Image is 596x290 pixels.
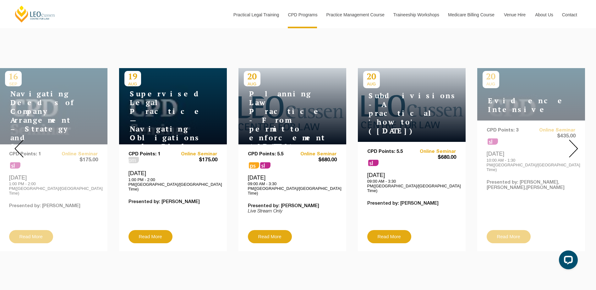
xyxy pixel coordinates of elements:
[363,82,380,86] span: AUG
[367,230,411,243] a: Read More
[244,89,322,151] h4: Planning Law Practice - From permit to enforcement ([DATE])
[412,149,456,154] a: Online Seminar
[322,1,389,28] a: Practice Management Course
[283,1,321,28] a: CPD Programs
[292,152,337,157] a: Online Seminar
[14,5,56,23] a: [PERSON_NAME] Centre for Law
[569,140,578,158] img: Next
[128,177,217,191] p: 1:00 PM - 2:00 PM([GEOGRAPHIC_DATA]/[GEOGRAPHIC_DATA] Time)
[249,162,259,169] span: ps
[554,248,580,274] iframe: LiveChat chat widget
[367,149,412,154] p: CPD Points: 5.5
[557,1,582,28] a: Contact
[229,1,283,28] a: Practical Legal Training
[292,157,337,164] span: $680.00
[389,1,443,28] a: Traineeship Workshops
[368,160,379,166] span: sl
[363,71,380,82] p: 20
[173,152,217,157] a: Online Seminar
[124,89,203,151] h4: Supervised Legal Practice — Navigating Obligations and Risks
[128,199,217,205] p: Presented by: [PERSON_NAME]
[367,179,456,193] p: 09:00 AM - 3:30 PM([GEOGRAPHIC_DATA]/[GEOGRAPHIC_DATA] Time)
[248,203,337,209] p: Presented by: [PERSON_NAME]
[124,82,141,86] span: AUG
[14,140,24,158] img: Prev
[124,71,141,82] p: 19
[244,82,260,86] span: AUG
[128,152,173,157] p: CPD Points: 1
[128,157,139,163] span: pm
[128,170,217,191] div: [DATE]
[244,71,260,82] p: 20
[530,1,557,28] a: About Us
[248,230,292,243] a: Read More
[248,209,337,214] p: Live Stream Only
[248,181,337,196] p: 09:00 AM - 3:30 PM([GEOGRAPHIC_DATA]/[GEOGRAPHIC_DATA] Time)
[499,1,530,28] a: Venue Hire
[443,1,499,28] a: Medicare Billing Course
[367,201,456,206] p: Presented by: [PERSON_NAME]
[260,162,271,169] span: sl
[412,154,456,161] span: $680.00
[248,174,337,196] div: [DATE]
[173,157,217,164] span: $175.00
[363,91,442,135] h4: Subdivisions - A practical 'how to' ([DATE])
[367,172,456,193] div: [DATE]
[248,152,293,157] p: CPD Points: 5.5
[128,230,172,243] a: Read More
